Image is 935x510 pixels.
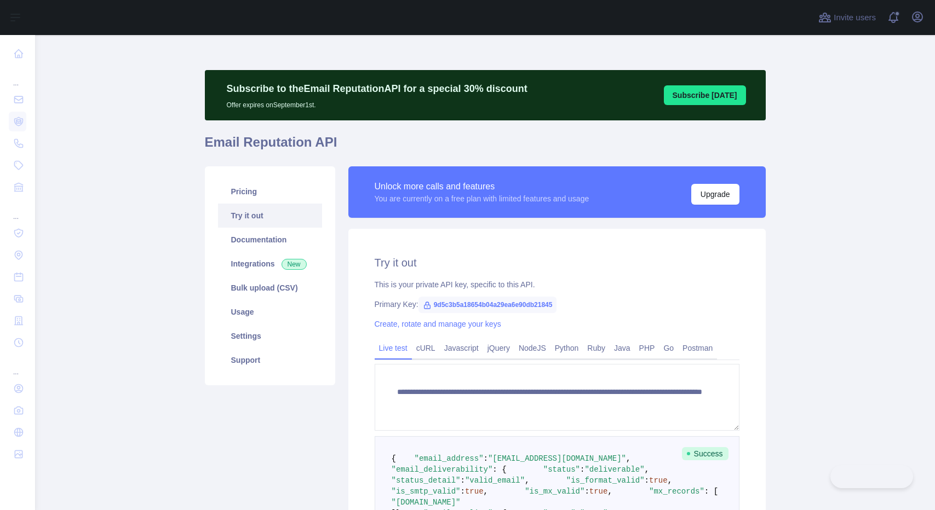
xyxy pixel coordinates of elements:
p: Offer expires on September 1st. [227,96,527,109]
a: NodeJS [514,339,550,357]
span: , [645,465,649,474]
div: Unlock more calls and features [375,180,589,193]
a: Python [550,339,583,357]
span: "is_format_valid" [566,476,645,485]
h1: Email Reputation API [205,134,766,160]
span: : [461,476,465,485]
span: , [484,487,488,496]
span: "deliverable" [584,465,644,474]
span: , [525,476,529,485]
span: "[EMAIL_ADDRESS][DOMAIN_NAME]" [488,454,626,463]
a: Bulk upload (CSV) [218,276,322,300]
span: "is_mx_valid" [525,487,584,496]
div: ... [9,199,26,221]
a: Java [610,339,635,357]
a: Pricing [218,179,322,204]
span: : [645,476,649,485]
a: Integrations New [218,252,322,276]
span: "is_smtp_valid" [392,487,461,496]
span: { [392,454,396,463]
button: Upgrade [691,184,739,205]
span: "email_deliverability" [392,465,493,474]
span: : [580,465,584,474]
span: "status" [543,465,580,474]
a: Create, rotate and manage your keys [375,320,501,328]
a: Try it out [218,204,322,228]
span: "valid_email" [465,476,525,485]
h2: Try it out [375,255,739,270]
span: : [584,487,589,496]
a: Javascript [440,339,483,357]
a: PHP [635,339,659,357]
span: , [668,476,672,485]
span: : { [492,465,506,474]
div: Primary Key: [375,299,739,310]
div: ... [9,66,26,88]
span: "email_address" [415,454,484,463]
a: Support [218,348,322,372]
span: : [461,487,465,496]
span: , [626,454,630,463]
a: Documentation [218,228,322,252]
div: You are currently on a free plan with limited features and usage [375,193,589,204]
a: cURL [412,339,440,357]
span: "status_detail" [392,476,461,485]
a: jQuery [483,339,514,357]
span: 9d5c3b5a18654b04a29ea6e90db21845 [418,297,557,313]
span: true [465,487,484,496]
span: Invite users [834,11,876,24]
p: Subscribe to the Email Reputation API for a special 30 % discount [227,81,527,96]
button: Invite users [816,9,878,26]
span: : [484,454,488,463]
div: ... [9,355,26,376]
button: Subscribe [DATE] [664,85,746,105]
span: Success [682,447,729,460]
span: , [607,487,612,496]
a: Postman [678,339,717,357]
span: "[DOMAIN_NAME]" [392,498,461,507]
a: Ruby [583,339,610,357]
a: Settings [218,324,322,348]
span: true [649,476,668,485]
span: "mx_records" [649,487,704,496]
a: Go [659,339,678,357]
div: This is your private API key, specific to this API. [375,279,739,290]
span: true [589,487,608,496]
iframe: Toggle Customer Support [830,465,913,488]
a: Live test [375,339,412,357]
span: : [ [704,487,718,496]
span: New [282,259,307,270]
a: Usage [218,300,322,324]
